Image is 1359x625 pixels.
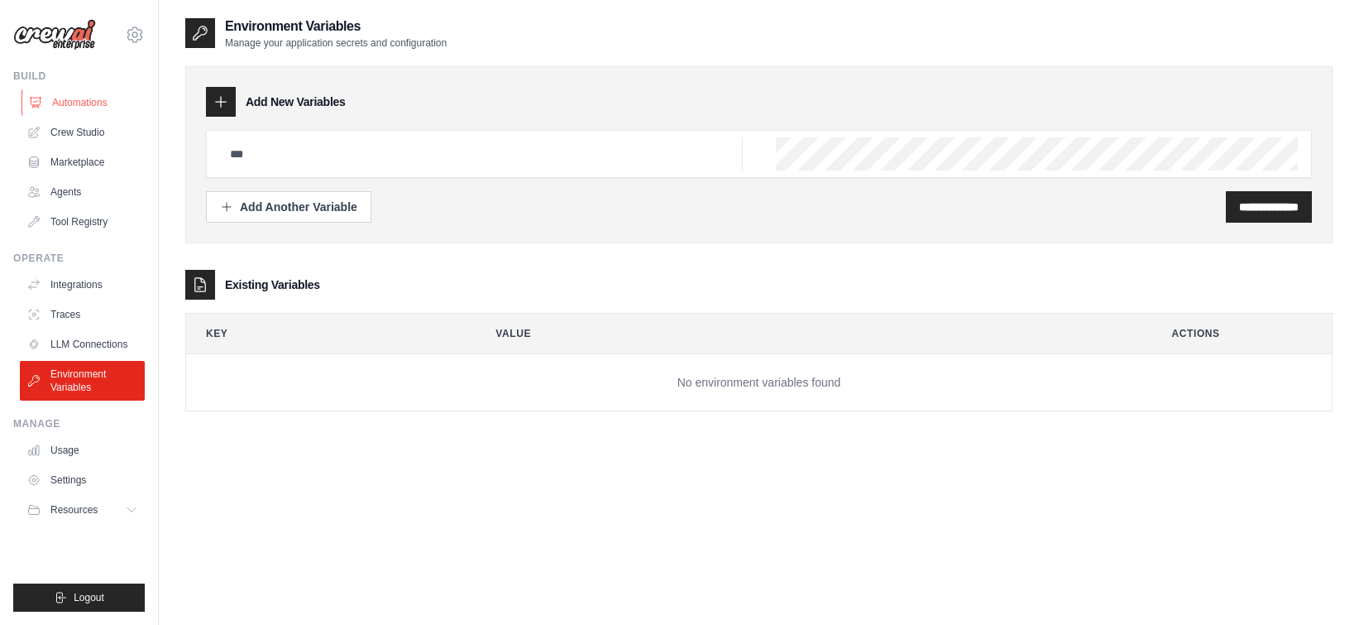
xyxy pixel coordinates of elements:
a: Automations [22,89,146,116]
img: Logo [13,19,96,50]
p: Manage your application secrets and configuration [225,36,447,50]
a: Tool Registry [20,209,145,235]
button: Logout [13,584,145,612]
button: Resources [20,497,145,523]
div: Build [13,70,145,83]
span: Resources [50,503,98,517]
a: Integrations [20,272,145,298]
h3: Add New Variables [246,94,346,110]
th: Value [476,314,1138,353]
th: Key [186,314,462,353]
a: Usage [20,437,145,464]
a: Settings [20,467,145,493]
a: Traces [20,301,145,328]
div: Manage [13,417,145,430]
div: Add Another Variable [220,199,357,215]
a: Crew Studio [20,119,145,146]
a: Agents [20,179,145,205]
a: Environment Variables [20,361,145,401]
a: Marketplace [20,149,145,175]
td: No environment variables found [186,354,1332,411]
a: LLM Connections [20,331,145,358]
button: Add Another Variable [206,191,371,223]
h3: Existing Variables [225,276,320,293]
span: Logout [74,591,104,604]
th: Actions [1152,314,1333,353]
h2: Environment Variables [225,17,447,36]
div: Operate [13,252,145,265]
